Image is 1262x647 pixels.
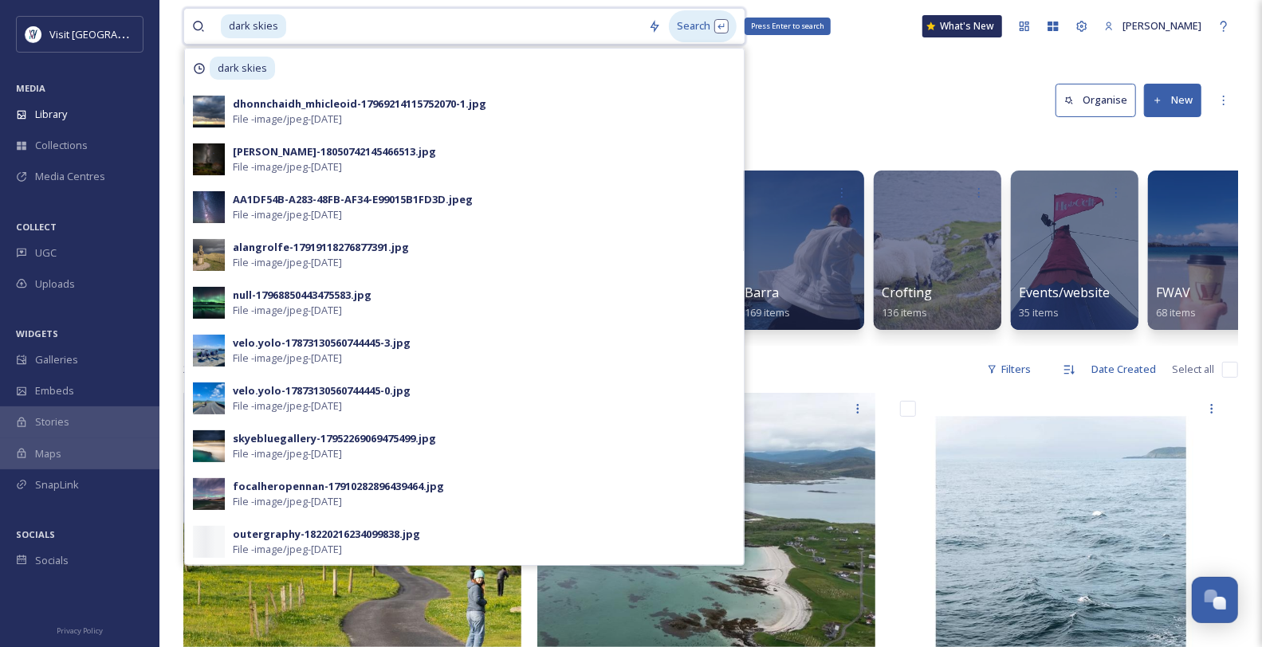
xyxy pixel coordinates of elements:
[669,10,737,41] div: Search
[233,112,342,127] span: File - image/jpeg - [DATE]
[1156,284,1190,301] span: FWAV
[1083,354,1164,385] div: Date Created
[26,26,41,42] img: Untitled%20design%20%2897%29.png
[1019,305,1059,320] span: 35 items
[1144,84,1201,116] button: New
[193,335,225,367] img: velo.yolo-17873130560744445-3.jpg
[882,305,927,320] span: 136 items
[35,276,75,292] span: Uploads
[183,163,320,330] a: INTEGRATIONCanvaView Items
[16,327,58,339] span: WIDGETS
[233,431,436,446] div: skyebluegallery-17952269069475499.jpg
[35,169,105,184] span: Media Centres
[35,414,69,429] span: Stories
[233,383,411,398] div: velo.yolo-17873130560744445-0.jpg
[233,288,372,303] div: null-17968850443475583.jpg
[233,96,486,112] div: dhonnchaidh_mhicleoid-17969214115752070-1.jpg
[193,239,225,271] img: alangrolfe-17919118276877391.jpg
[35,107,67,122] span: Library
[745,18,831,35] div: Press Enter to search
[16,528,55,540] span: SOCIALS
[1156,305,1196,320] span: 68 items
[183,362,221,377] span: 250 file s
[193,96,225,127] img: dhonnchaidh_mhicleoid-17969214115752070-1.jpg
[745,285,790,320] a: Barra169 items
[233,527,420,542] div: outergraphy-18220216234099838.jpg
[1122,18,1201,33] span: [PERSON_NAME]
[1019,285,1110,320] a: Events/website35 items
[35,553,69,568] span: Socials
[49,26,173,41] span: Visit [GEOGRAPHIC_DATA]
[882,285,932,320] a: Crofting136 items
[57,625,103,636] span: Privacy Policy
[16,221,57,233] span: COLLECT
[221,14,286,37] span: dark skies
[1172,362,1214,377] span: Select all
[745,305,790,320] span: 169 items
[210,57,275,80] span: dark skies
[35,477,79,492] span: SnapLink
[233,144,436,159] div: [PERSON_NAME]-18050742145466513.jpg
[233,207,342,222] span: File - image/jpeg - [DATE]
[922,15,1002,37] a: What's New
[1192,577,1238,623] button: Open Chat
[35,245,57,261] span: UGC
[193,430,225,462] img: 785E5D2E-6597-48C9-B242-7E0ACAAB98EA.jpeg
[57,620,103,639] a: Privacy Policy
[233,192,473,207] div: AA1DF54B-A283-48FB-AF34-E99015B1FD3D.jpeg
[1096,10,1209,41] a: [PERSON_NAME]
[233,351,342,366] span: File - image/jpeg - [DATE]
[233,479,444,494] div: focalheropennan-17910282896439464.jpg
[35,138,88,153] span: Collections
[193,287,225,319] img: null-17968850443475583.jpg
[882,284,932,301] span: Crofting
[233,446,342,461] span: File - image/jpeg - [DATE]
[35,383,74,398] span: Embeds
[1156,285,1196,320] a: FWAV68 items
[1019,284,1110,301] span: Events/website
[233,542,342,557] span: File - image/jpeg - [DATE]
[233,303,342,318] span: File - image/jpeg - [DATE]
[233,255,342,270] span: File - image/jpeg - [DATE]
[233,335,411,351] div: velo.yolo-17873130560744445-3.jpg
[233,240,409,255] div: alangrolfe-17919118276877391.jpg
[193,191,225,223] img: AA1DF54B-A283-48FB-AF34-E99015B1FD3D.jpeg
[193,382,225,414] img: velo.yolo-17873130560744445-0.jpg
[193,143,225,175] img: michael_dutson_landscape_photo-18050742145466513.jpg
[1056,84,1136,116] button: Organise
[35,352,78,367] span: Galleries
[979,354,1039,385] div: Filters
[233,398,342,414] span: File - image/jpeg - [DATE]
[16,82,45,94] span: MEDIA
[745,284,779,301] span: Barra
[193,478,225,510] img: inbound5696883644432108159.jpg
[233,159,342,174] span: File - image/jpeg - [DATE]
[35,446,61,461] span: Maps
[233,494,342,509] span: File - image/jpeg - [DATE]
